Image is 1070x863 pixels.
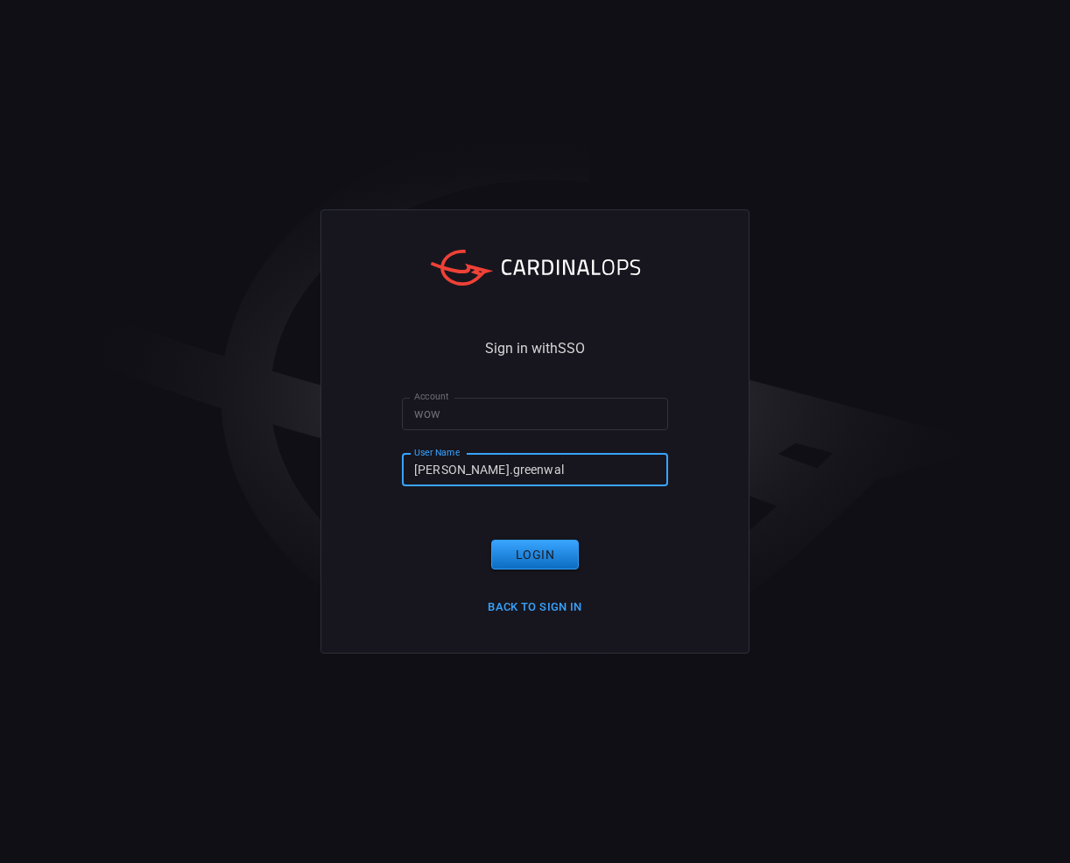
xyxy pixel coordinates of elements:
button: Login [491,540,579,570]
label: Account [414,390,449,403]
input: Type your user name [402,454,668,486]
label: User Name [414,446,460,459]
input: Type your account [402,398,668,430]
span: Sign in with SSO [485,342,585,356]
button: Back to Sign in [477,594,593,621]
